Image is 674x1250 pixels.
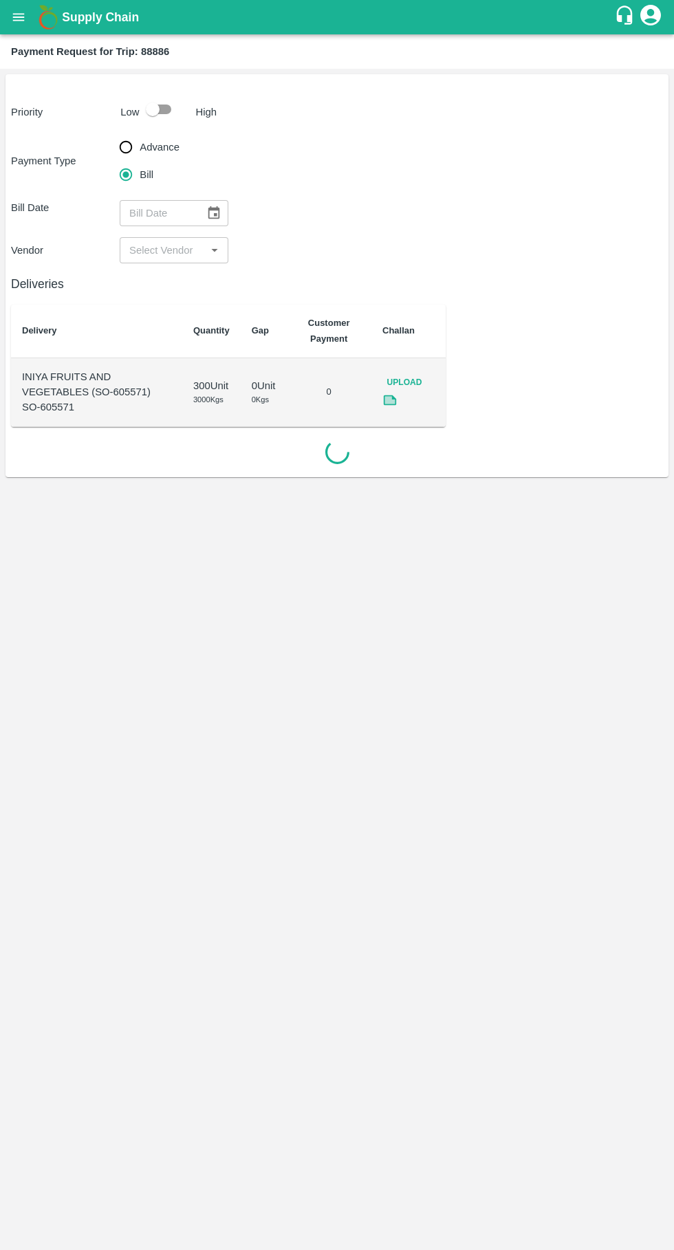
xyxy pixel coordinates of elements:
span: Bill [140,167,153,182]
p: SO-605571 [22,399,171,415]
a: Supply Chain [62,8,614,27]
div: customer-support [614,5,638,30]
p: High [196,105,217,120]
b: Customer Payment [308,318,350,343]
p: 300 Unit [193,378,230,393]
span: 3000 Kgs [193,395,224,404]
input: Bill Date [120,200,195,226]
p: Vendor [11,243,120,258]
p: Priority [11,105,115,120]
b: Gap [252,325,269,336]
p: Payment Type [11,153,120,168]
p: Bill Date [11,200,120,215]
input: Select Vendor [124,241,202,259]
td: 0 [286,358,371,426]
span: Advance [140,140,180,155]
button: Choose date [201,200,227,226]
span: Upload [382,373,426,393]
button: Open [206,241,224,259]
p: INIYA FRUITS AND VEGETABLES (SO-605571) [22,369,171,400]
img: logo [34,3,62,31]
span: 0 Kgs [252,395,269,404]
p: Low [120,105,139,120]
b: Delivery [22,325,57,336]
h6: Deliveries [11,274,446,294]
b: Challan [382,325,415,336]
b: Payment Request for Trip: 88886 [11,46,169,57]
div: account of current user [638,3,663,32]
button: open drawer [3,1,34,33]
p: 0 Unit [252,378,276,393]
b: Supply Chain [62,10,139,24]
b: Quantity [193,325,230,336]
